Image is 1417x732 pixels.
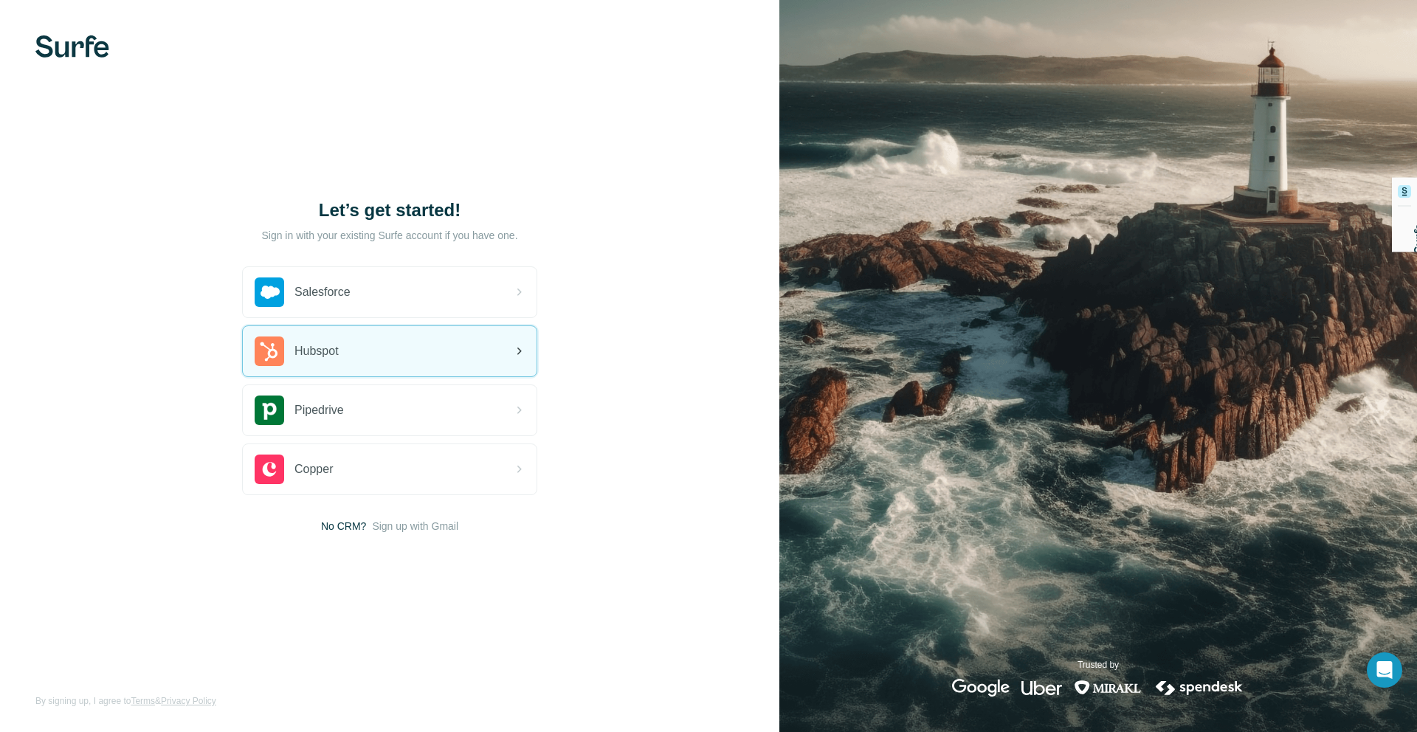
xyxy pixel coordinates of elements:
img: copper's logo [255,455,284,484]
img: uber's logo [1021,679,1062,697]
span: Pipedrive [294,401,344,419]
img: Surfe's logo [35,35,109,58]
img: salesforce's logo [255,277,284,307]
img: pipedrive's logo [255,396,284,425]
span: Copper [294,460,333,478]
img: google's logo [952,679,1010,697]
img: spendesk's logo [1154,679,1245,697]
a: Terms [131,696,155,706]
div: Open Intercom Messenger [1367,652,1402,688]
img: hubspot's logo [255,336,284,366]
span: Salesforce [294,283,351,301]
p: Sign in with your existing Surfe account if you have one. [261,228,517,243]
span: Hubspot [294,342,339,360]
img: mirakl's logo [1074,679,1142,697]
span: By signing up, I agree to & [35,694,216,708]
h1: Let’s get started! [242,198,537,222]
a: Privacy Policy [161,696,216,706]
img: Surfe Logo [1398,184,1411,198]
p: Trusted by [1078,658,1119,671]
button: Sign up with Gmail [372,519,458,534]
span: No CRM? [321,519,366,534]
